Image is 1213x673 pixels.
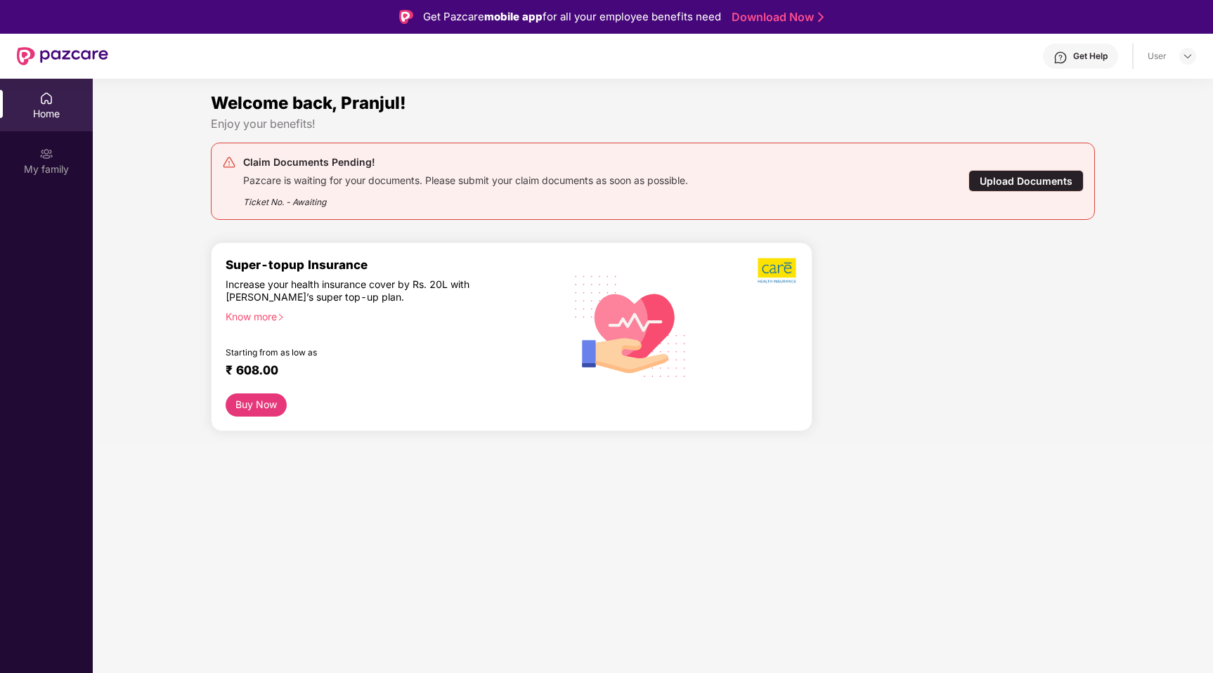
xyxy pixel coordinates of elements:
img: svg+xml;base64,PHN2ZyBpZD0iRHJvcGRvd24tMzJ4MzIiIHhtbG5zPSJodHRwOi8vd3d3LnczLm9yZy8yMDAwL3N2ZyIgd2... [1182,51,1193,62]
span: right [277,313,285,321]
span: Welcome back, Pranjul! [211,93,406,113]
img: svg+xml;base64,PHN2ZyB3aWR0aD0iMjAiIGhlaWdodD0iMjAiIHZpZXdCb3g9IjAgMCAyMCAyMCIgZmlsbD0ibm9uZSIgeG... [39,147,53,161]
div: Starting from as low as [226,347,500,357]
div: Increase your health insurance cover by Rs. 20L with [PERSON_NAME]’s super top-up plan. [226,278,499,304]
div: Claim Documents Pending! [243,154,688,171]
div: Know more [226,311,551,320]
img: New Pazcare Logo [17,47,108,65]
img: svg+xml;base64,PHN2ZyB4bWxucz0iaHR0cDovL3d3dy53My5vcmcvMjAwMC9zdmciIHdpZHRoPSIyNCIgaGVpZ2h0PSIyNC... [222,155,236,169]
img: b5dec4f62d2307b9de63beb79f102df3.png [758,257,798,284]
img: Logo [399,10,413,24]
strong: mobile app [484,10,543,23]
div: User [1148,51,1167,62]
img: svg+xml;base64,PHN2ZyB4bWxucz0iaHR0cDovL3d3dy53My5vcmcvMjAwMC9zdmciIHhtbG5zOnhsaW5rPSJodHRwOi8vd3... [564,257,698,393]
div: Enjoy your benefits! [211,117,1096,131]
img: Stroke [818,10,824,25]
button: Buy Now [226,393,287,417]
a: Download Now [732,10,819,25]
div: Ticket No. - Awaiting [243,187,688,209]
div: Get Pazcare for all your employee benefits need [423,8,721,25]
div: Upload Documents [968,170,1084,192]
img: svg+xml;base64,PHN2ZyBpZD0iSG9tZSIgeG1sbnM9Imh0dHA6Ly93d3cudzMub3JnLzIwMDAvc3ZnIiB3aWR0aD0iMjAiIG... [39,91,53,105]
img: svg+xml;base64,PHN2ZyBpZD0iSGVscC0zMngzMiIgeG1sbnM9Imh0dHA6Ly93d3cudzMub3JnLzIwMDAvc3ZnIiB3aWR0aD... [1053,51,1068,65]
div: ₹ 608.00 [226,362,545,379]
div: Super-topup Insurance [226,257,559,272]
div: Pazcare is waiting for your documents. Please submit your claim documents as soon as possible. [243,171,688,187]
div: Get Help [1073,51,1108,62]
